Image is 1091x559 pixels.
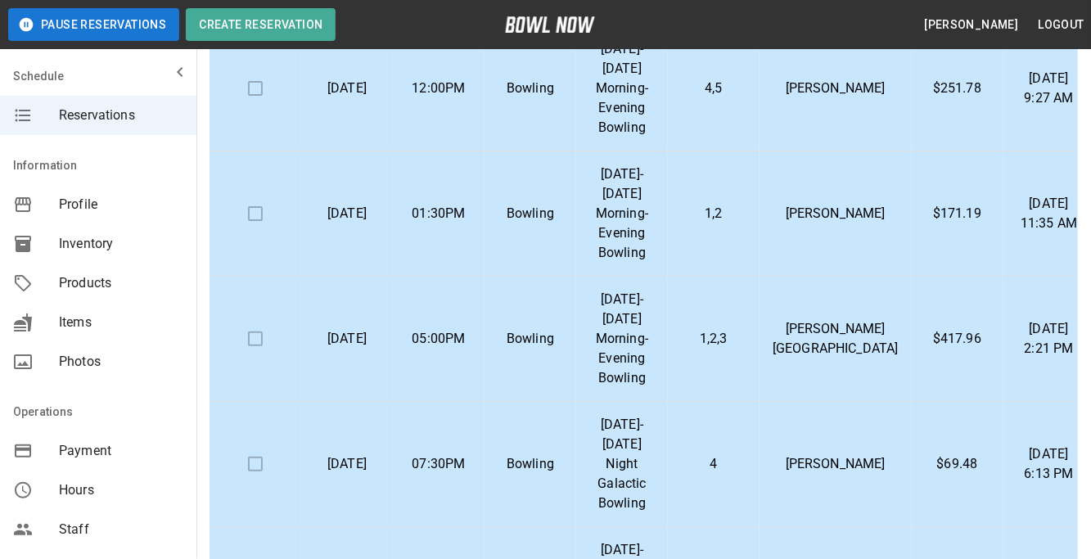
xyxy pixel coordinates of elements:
[314,329,380,349] p: [DATE]
[59,313,183,332] span: Items
[505,16,595,33] img: logo
[498,204,563,223] p: Bowling
[681,329,746,349] p: 1,2,3
[59,106,183,125] span: Reservations
[589,290,655,388] p: [DATE]-[DATE] Morning-Evening Bowling
[59,273,183,293] span: Products
[59,195,183,214] span: Profile
[1032,10,1091,40] button: Logout
[1017,69,1082,108] p: [DATE] 9:27 AM
[681,454,746,474] p: 4
[8,8,179,41] button: Pause Reservations
[773,79,899,98] p: [PERSON_NAME]
[589,415,655,513] p: [DATE]-[DATE] Night Galactic Bowling
[925,79,990,98] p: $251.78
[59,480,183,500] span: Hours
[681,204,746,223] p: 1,2
[925,204,990,223] p: $171.19
[59,441,183,461] span: Payment
[917,10,1025,40] button: [PERSON_NAME]
[498,79,563,98] p: Bowling
[406,79,471,98] p: 12:00PM
[925,329,990,349] p: $417.96
[314,79,380,98] p: [DATE]
[589,165,655,263] p: [DATE]-[DATE] Morning-Evening Bowling
[498,329,563,349] p: Bowling
[773,204,899,223] p: [PERSON_NAME]
[1017,194,1082,233] p: [DATE] 11:35 AM
[59,520,183,539] span: Staff
[59,234,183,254] span: Inventory
[498,454,563,474] p: Bowling
[314,454,380,474] p: [DATE]
[1017,319,1082,358] p: [DATE] 2:21 PM
[406,204,471,223] p: 01:30PM
[314,204,380,223] p: [DATE]
[925,454,990,474] p: $69.48
[589,39,655,137] p: [DATE]-[DATE] Morning-Evening Bowling
[59,352,183,372] span: Photos
[773,319,899,358] p: [PERSON_NAME][GEOGRAPHIC_DATA]
[406,454,471,474] p: 07:30PM
[1017,444,1082,484] p: [DATE] 6:13 PM
[773,454,899,474] p: [PERSON_NAME]
[681,79,746,98] p: 4,5
[406,329,471,349] p: 05:00PM
[186,8,336,41] button: Create Reservation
